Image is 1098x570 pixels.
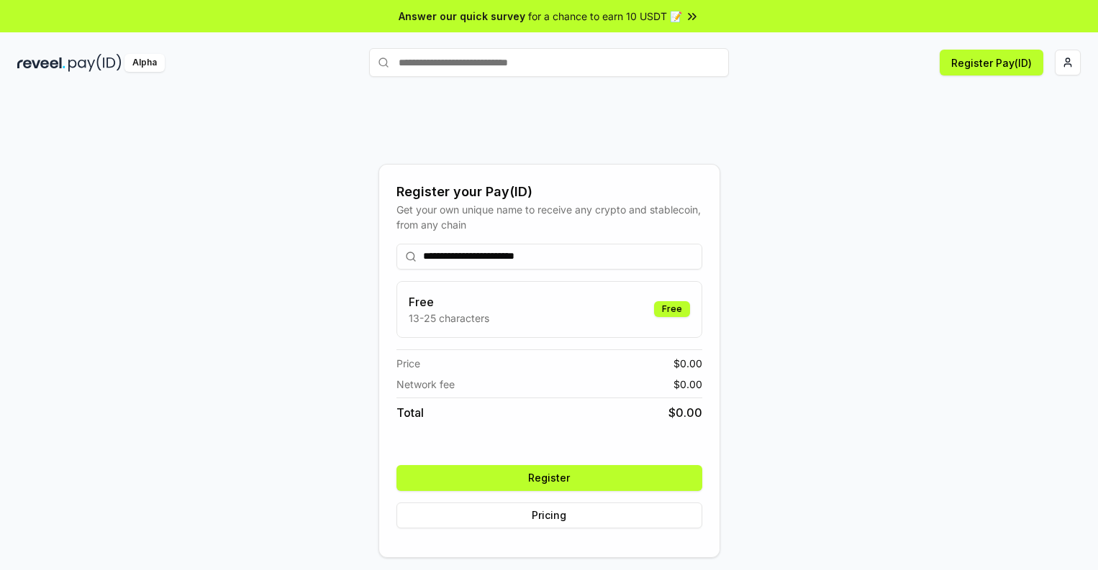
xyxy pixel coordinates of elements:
[396,182,702,202] div: Register your Pay(ID)
[396,377,455,392] span: Network fee
[68,54,122,72] img: pay_id
[399,9,525,24] span: Answer our quick survey
[654,301,690,317] div: Free
[409,293,489,311] h3: Free
[673,356,702,371] span: $ 0.00
[673,377,702,392] span: $ 0.00
[17,54,65,72] img: reveel_dark
[668,404,702,421] span: $ 0.00
[409,311,489,326] p: 13-25 characters
[396,404,424,421] span: Total
[396,502,702,528] button: Pricing
[528,9,682,24] span: for a chance to earn 10 USDT 📝
[124,54,165,72] div: Alpha
[940,50,1043,75] button: Register Pay(ID)
[396,356,420,371] span: Price
[396,202,702,232] div: Get your own unique name to receive any crypto and stablecoin, from any chain
[396,465,702,491] button: Register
